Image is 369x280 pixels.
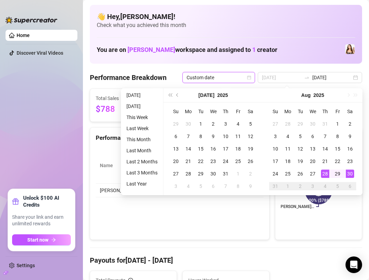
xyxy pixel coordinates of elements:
div: 5 [333,182,342,190]
td: 2025-08-20 [306,155,319,168]
div: 19 [296,157,304,165]
td: 2025-09-03 [306,180,319,192]
div: Open Intercom Messenger [346,256,362,273]
td: 2025-07-06 [170,130,182,143]
td: 2025-08-14 [319,143,331,155]
th: Name [96,147,144,184]
td: 2025-08-06 [306,130,319,143]
td: 2025-08-04 [182,180,195,192]
div: 14 [184,145,192,153]
li: [DATE] [124,91,160,99]
a: Settings [17,263,35,268]
th: Mo [282,105,294,118]
td: [PERSON_NAME]… [96,184,144,197]
span: [PERSON_NAME] [127,46,175,53]
div: 15 [333,145,342,153]
div: 26 [296,170,304,178]
div: 22 [197,157,205,165]
td: 2025-06-29 [170,118,182,130]
td: 2025-06-30 [182,118,195,130]
div: 29 [197,170,205,178]
th: We [306,105,319,118]
td: 2025-08-15 [331,143,344,155]
td: 2025-08-01 [232,168,244,180]
div: 7 [221,182,230,190]
div: 17 [221,145,230,153]
td: 2025-08-11 [282,143,294,155]
td: 2025-08-07 [219,180,232,192]
strong: Unlock $100 AI Credits [23,195,71,208]
td: 2025-08-09 [344,130,356,143]
a: Discover Viral Videos [17,50,63,56]
div: 24 [271,170,280,178]
div: 8 [234,182,242,190]
li: This Month [124,135,160,144]
li: Last Week [124,124,160,133]
td: 2025-07-19 [244,143,257,155]
td: 2025-07-05 [244,118,257,130]
td: 2025-08-24 [269,168,282,180]
div: 23 [209,157,217,165]
th: Tu [195,105,207,118]
div: 2 [346,120,354,128]
span: $788 [96,103,148,116]
td: 2025-08-07 [319,130,331,143]
td: 2025-07-30 [207,168,219,180]
div: 27 [172,170,180,178]
div: 13 [309,145,317,153]
td: 2025-08-30 [344,168,356,180]
div: 20 [172,157,180,165]
span: Share your link and earn unlimited rewards [12,214,71,227]
th: Sa [344,105,356,118]
div: 18 [234,145,242,153]
td: 2025-08-05 [294,130,306,143]
td: 2025-08-03 [170,180,182,192]
div: 28 [284,120,292,128]
button: Choose a year [217,88,228,102]
div: 29 [296,120,304,128]
div: 6 [346,182,354,190]
h4: Payouts for [DATE] - [DATE] [90,255,362,265]
div: 15 [197,145,205,153]
img: Lydia [345,44,355,54]
div: 4 [234,120,242,128]
td: 2025-07-31 [219,168,232,180]
td: 2025-08-16 [344,143,356,155]
div: 5 [246,120,255,128]
div: 13 [172,145,180,153]
td: 2025-07-08 [195,130,207,143]
td: 2025-07-22 [195,155,207,168]
td: 2025-09-05 [331,180,344,192]
td: 2025-07-21 [182,155,195,168]
span: 1 [252,46,256,53]
span: Total Sales [96,94,148,102]
th: Su [269,105,282,118]
td: 2025-08-29 [331,168,344,180]
div: 31 [271,182,280,190]
div: 28 [184,170,192,178]
td: 2025-08-02 [244,168,257,180]
div: 22 [333,157,342,165]
div: 8 [197,132,205,141]
td: 2025-08-31 [269,180,282,192]
button: Last year (Control + left) [166,88,174,102]
th: We [207,105,219,118]
div: 27 [309,170,317,178]
th: Th [219,105,232,118]
span: swap-right [304,75,310,80]
td: 2025-07-30 [306,118,319,130]
div: 4 [284,132,292,141]
div: 5 [197,182,205,190]
td: 2025-07-28 [182,168,195,180]
div: 26 [246,157,255,165]
td: 2025-07-11 [232,130,244,143]
h4: Performance Breakdown [90,73,167,82]
div: 16 [346,145,354,153]
td: 2025-07-15 [195,143,207,155]
div: 18 [284,157,292,165]
th: Fr [331,105,344,118]
th: Su [170,105,182,118]
th: Sa [244,105,257,118]
span: arrow-right [51,237,56,242]
span: Custom date [187,72,251,83]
